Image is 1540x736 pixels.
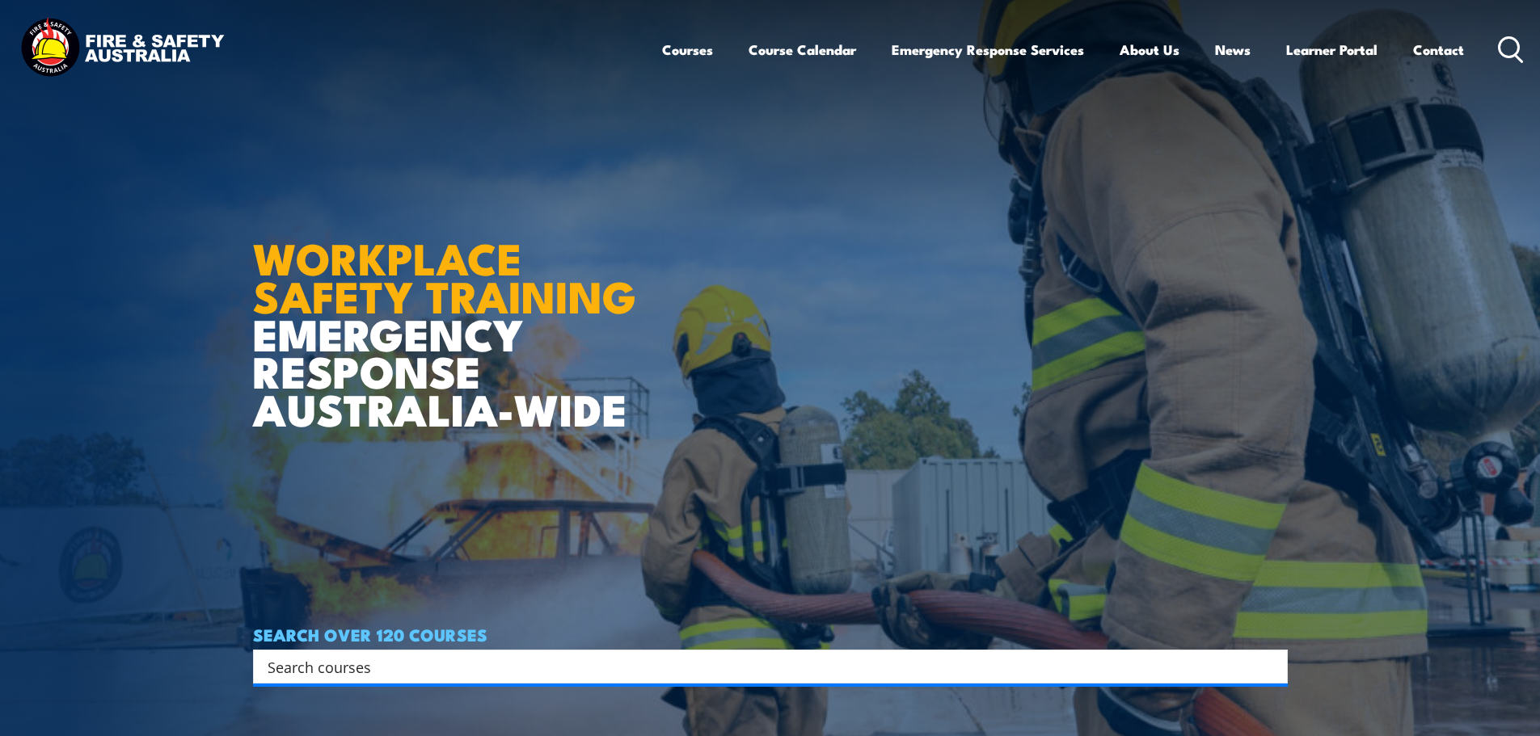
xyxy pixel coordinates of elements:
[253,625,1288,643] h4: SEARCH OVER 120 COURSES
[749,28,856,71] a: Course Calendar
[271,655,1255,678] form: Search form
[1286,28,1378,71] a: Learner Portal
[892,28,1084,71] a: Emergency Response Services
[1413,28,1464,71] a: Contact
[1259,655,1282,678] button: Search magnifier button
[1215,28,1251,71] a: News
[1120,28,1179,71] a: About Us
[268,654,1252,679] input: Search input
[253,223,636,328] strong: WORKPLACE SAFETY TRAINING
[253,198,648,427] h1: EMERGENCY RESPONSE AUSTRALIA-WIDE
[662,28,713,71] a: Courses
